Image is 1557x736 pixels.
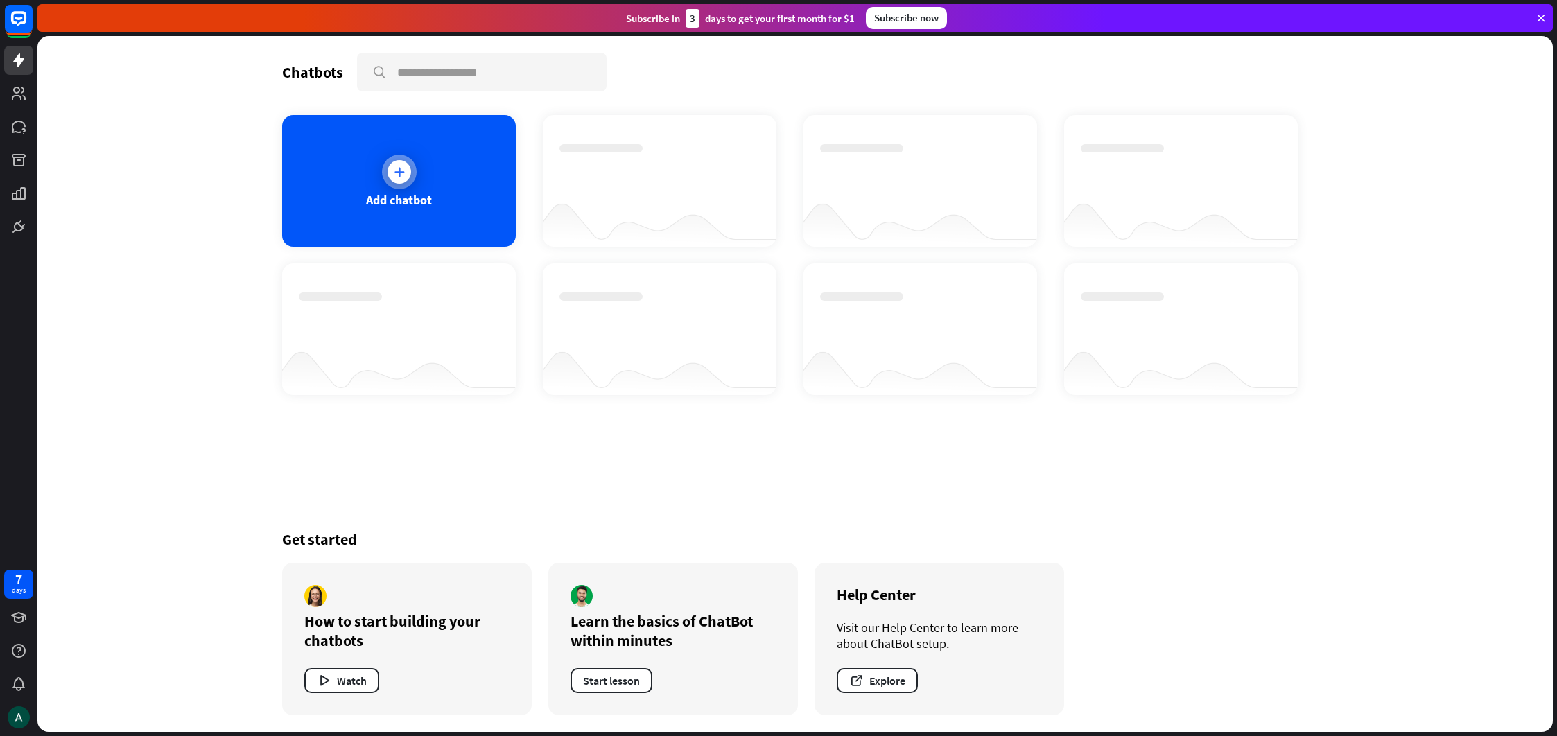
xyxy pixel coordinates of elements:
[866,7,947,29] div: Subscribe now
[837,620,1042,651] div: Visit our Help Center to learn more about ChatBot setup.
[12,586,26,595] div: days
[11,6,53,47] button: Open LiveChat chat widget
[626,9,855,28] div: Subscribe in days to get your first month for $1
[15,573,22,586] div: 7
[837,585,1042,604] div: Help Center
[571,611,776,650] div: Learn the basics of ChatBot within minutes
[366,192,432,208] div: Add chatbot
[837,668,918,693] button: Explore
[4,570,33,599] a: 7 days
[304,668,379,693] button: Watch
[571,668,652,693] button: Start lesson
[282,529,1308,549] div: Get started
[571,585,593,607] img: author
[304,611,510,650] div: How to start building your chatbots
[304,585,327,607] img: author
[686,9,699,28] div: 3
[282,62,343,82] div: Chatbots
